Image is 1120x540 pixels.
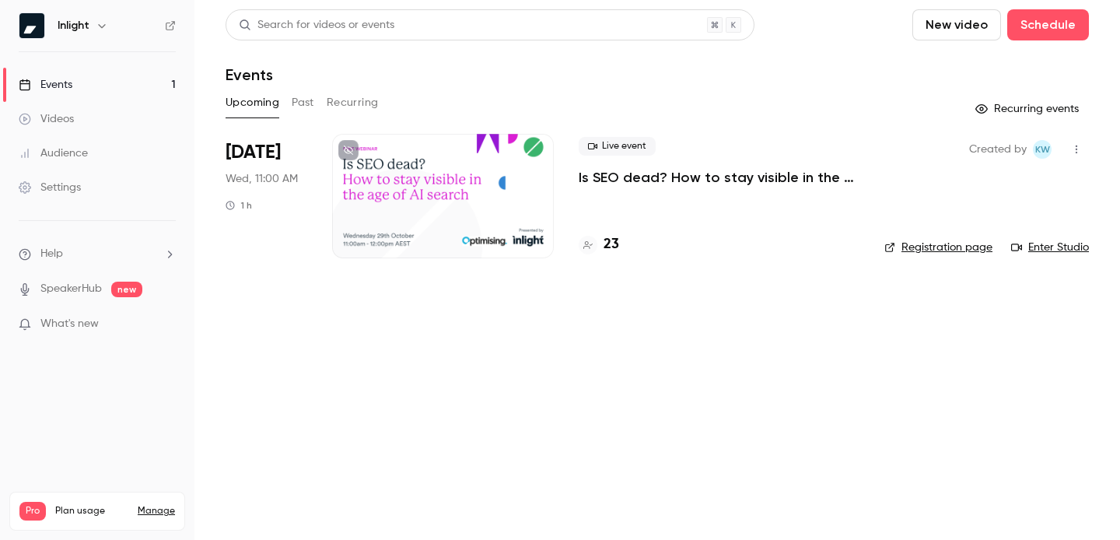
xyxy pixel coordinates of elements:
span: KW [1035,140,1050,159]
a: 23 [579,234,619,255]
span: Kat Walker [1033,140,1052,159]
a: Registration page [884,240,992,255]
div: Events [19,77,72,93]
span: Plan usage [55,505,128,517]
div: Search for videos or events [239,17,394,33]
button: Schedule [1007,9,1089,40]
div: Videos [19,111,74,127]
div: 1 h [226,199,252,212]
a: SpeakerHub [40,281,102,297]
a: Enter Studio [1011,240,1089,255]
div: Oct 29 Wed, 11:00 AM (Australia/Melbourne) [226,134,307,258]
button: Upcoming [226,90,279,115]
h6: Inlight [58,18,89,33]
button: Recurring [327,90,379,115]
span: What's new [40,316,99,332]
a: Manage [138,505,175,517]
div: Audience [19,146,88,161]
button: Recurring events [968,96,1089,121]
button: New video [912,9,1001,40]
li: help-dropdown-opener [19,246,176,262]
a: Is SEO dead? How to stay visible in the age of AI search [579,168,859,187]
h1: Events [226,65,273,84]
span: Live event [579,137,656,156]
span: [DATE] [226,140,281,165]
span: new [111,282,142,297]
span: Help [40,246,63,262]
span: Created by [969,140,1027,159]
h4: 23 [604,234,619,255]
span: Wed, 11:00 AM [226,171,298,187]
img: Inlight [19,13,44,38]
span: Pro [19,502,46,521]
button: Past [292,90,314,115]
div: Settings [19,180,81,195]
